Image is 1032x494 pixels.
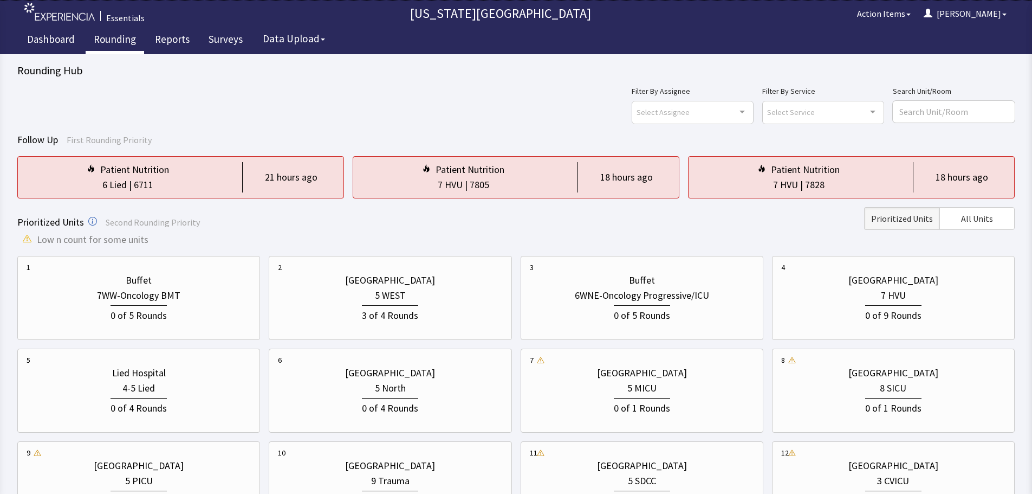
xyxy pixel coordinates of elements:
button: Data Upload [256,29,332,49]
div: 3 CVICU [877,473,909,489]
div: Lied Hospital [112,365,166,381]
div: Patient Nutrition [436,162,504,177]
div: 7805 [470,177,489,193]
div: 5 SDCC [628,473,656,489]
button: All Units [939,207,1015,230]
div: 1 [27,262,30,273]
div: [GEOGRAPHIC_DATA] [345,458,435,473]
div: [GEOGRAPHIC_DATA] [848,273,938,288]
button: Action Items [851,3,917,24]
div: 7 HVU [773,177,798,193]
div: 7 [530,355,534,365]
div: [GEOGRAPHIC_DATA] [345,273,435,288]
div: Buffet [629,273,655,288]
a: Reports [147,27,198,54]
div: 10 [278,447,285,458]
div: 18 hours ago [600,170,653,185]
div: 9 [27,447,30,458]
div: 5 [27,355,30,365]
div: 18 hours ago [936,170,988,185]
label: Search Unit/Room [893,85,1015,98]
div: Follow Up [17,132,1015,147]
div: 0 of 1 Rounds [614,398,670,416]
div: 7828 [805,177,825,193]
div: 12 [781,447,789,458]
div: 5 WEST [375,288,406,303]
span: Second Rounding Priority [106,217,200,228]
p: [US_STATE][GEOGRAPHIC_DATA] [150,5,851,22]
div: 0 of 4 Rounds [362,398,418,416]
div: 7 HVU [881,288,906,303]
label: Filter By Service [762,85,884,98]
div: 2 [278,262,282,273]
div: | [127,177,134,193]
div: 0 of 4 Rounds [111,398,167,416]
div: 5 MICU [627,381,657,396]
div: Patient Nutrition [771,162,840,177]
div: 3 [530,262,534,273]
a: Surveys [200,27,251,54]
div: 6 [278,355,282,365]
div: Buffet [126,273,152,288]
div: 7WW-Oncology BMT [97,288,180,303]
div: 9 Trauma [371,473,410,489]
div: 11 [530,447,537,458]
div: 4-5 Lied [122,381,155,396]
span: Select Service [767,106,815,118]
div: 7 HVU [438,177,463,193]
input: Search Unit/Room [893,101,1015,123]
div: 4 [781,262,785,273]
div: [GEOGRAPHIC_DATA] [597,458,687,473]
div: 0 of 1 Rounds [865,398,921,416]
div: Rounding Hub [17,63,1015,78]
div: [GEOGRAPHIC_DATA] [848,458,938,473]
span: Prioritized Units [17,216,84,228]
a: Dashboard [19,27,83,54]
span: Prioritized Units [871,212,933,225]
div: [GEOGRAPHIC_DATA] [94,458,184,473]
div: 6711 [134,177,153,193]
div: [GEOGRAPHIC_DATA] [345,365,435,381]
div: Patient Nutrition [100,162,169,177]
span: Select Assignee [637,106,690,118]
div: Essentials [106,11,145,24]
div: 3 of 4 Rounds [362,305,418,323]
div: | [798,177,805,193]
span: Low n count for some units [37,232,148,247]
div: [GEOGRAPHIC_DATA] [597,365,687,381]
div: 21 hours ago [265,170,317,185]
div: [GEOGRAPHIC_DATA] [848,365,938,381]
div: 5 PICU [125,473,153,489]
button: Prioritized Units [864,207,939,230]
div: 0 of 5 Rounds [111,305,167,323]
div: 6 Lied [102,177,127,193]
button: [PERSON_NAME] [917,3,1013,24]
div: 5 North [375,381,406,396]
div: 8 SICU [880,381,906,396]
div: 0 of 9 Rounds [865,305,921,323]
span: All Units [961,212,993,225]
div: 0 of 5 Rounds [614,305,670,323]
div: 8 [781,355,785,365]
img: experiencia_logo.png [24,3,95,21]
div: | [463,177,470,193]
label: Filter By Assignee [632,85,754,98]
a: Rounding [86,27,144,54]
span: First Rounding Priority [67,134,152,145]
div: 6WNE-Oncology Progressive/ICU [575,288,709,303]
